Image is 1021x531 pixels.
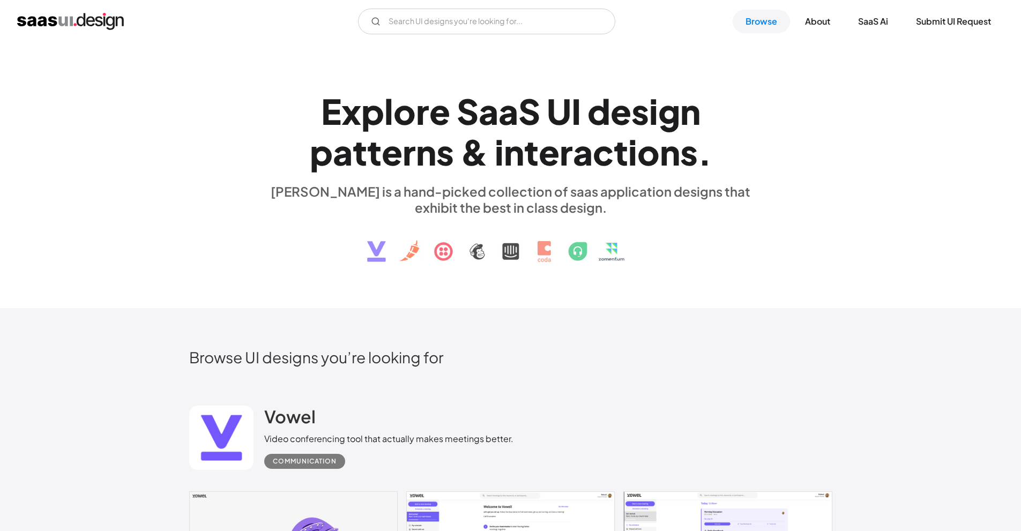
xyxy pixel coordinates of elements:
div: n [416,131,436,173]
div: i [628,131,637,173]
div: E [321,91,341,132]
div: r [560,131,573,173]
div: t [614,131,628,173]
div: o [637,131,660,173]
div: t [367,131,382,173]
div: r [416,91,429,132]
div: S [457,91,479,132]
div: e [610,91,631,132]
div: e [539,131,560,173]
div: t [353,131,367,173]
div: e [382,131,403,173]
input: Search UI designs you're looking for... [358,9,615,34]
div: e [429,91,450,132]
div: s [631,91,649,132]
div: U [547,91,571,132]
div: c [593,131,614,173]
h1: Explore SaaS UI design patterns & interactions. [264,91,757,173]
div: n [504,131,524,173]
div: [PERSON_NAME] is a hand-picked collection of saas application designs that exhibit the best in cl... [264,183,757,215]
div: r [403,131,416,173]
div: S [518,91,540,132]
div: n [660,131,680,173]
div: n [680,91,700,132]
div: a [333,131,353,173]
div: x [341,91,361,132]
div: l [384,91,393,132]
div: I [571,91,581,132]
h2: Browse UI designs you’re looking for [189,348,832,367]
div: g [658,91,680,132]
img: text, icon, saas logo [348,215,673,271]
a: Submit UI Request [903,10,1004,33]
div: Video conferencing tool that actually makes meetings better. [264,432,513,445]
div: s [436,131,454,173]
div: t [524,131,539,173]
div: i [495,131,504,173]
a: About [792,10,843,33]
a: Vowel [264,406,316,432]
div: a [573,131,593,173]
a: Browse [733,10,790,33]
div: d [587,91,610,132]
a: SaaS Ai [845,10,901,33]
div: . [698,131,712,173]
div: i [649,91,658,132]
div: s [680,131,698,173]
div: p [361,91,384,132]
form: Email Form [358,9,615,34]
div: o [393,91,416,132]
div: & [460,131,488,173]
div: a [498,91,518,132]
h2: Vowel [264,406,316,427]
div: Communication [273,455,337,468]
div: p [310,131,333,173]
div: a [479,91,498,132]
a: home [17,13,124,30]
